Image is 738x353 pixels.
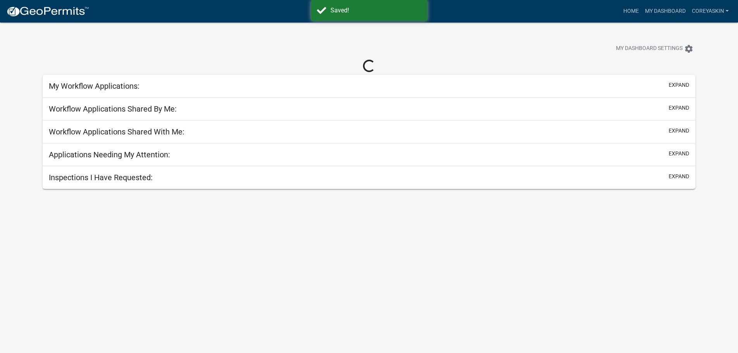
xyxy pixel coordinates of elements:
[642,4,689,19] a: My Dashboard
[620,4,642,19] a: Home
[330,6,421,15] div: Saved!
[49,104,177,114] h5: Workflow Applications Shared By Me:
[49,127,184,136] h5: Workflow Applications Shared With Me:
[684,44,693,53] i: settings
[669,150,689,158] button: expand
[669,172,689,181] button: expand
[669,81,689,89] button: expand
[49,150,170,159] h5: Applications Needing My Attention:
[616,44,683,53] span: My Dashboard Settings
[49,173,153,182] h5: Inspections I Have Requested:
[669,104,689,112] button: expand
[49,81,139,91] h5: My Workflow Applications:
[610,41,700,56] button: My Dashboard Settingssettings
[669,127,689,135] button: expand
[689,4,732,19] a: coreyaskin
